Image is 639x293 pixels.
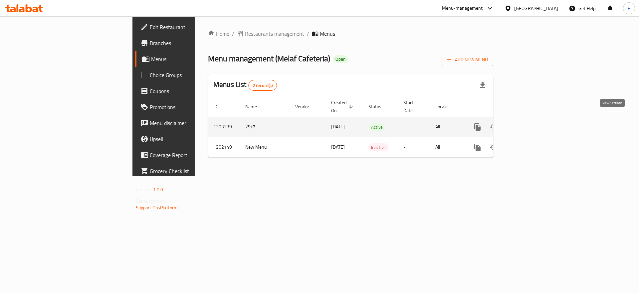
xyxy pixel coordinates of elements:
[320,30,335,38] span: Menus
[331,99,355,115] span: Created On
[398,117,430,137] td: -
[248,80,277,91] div: Total records count
[150,167,234,175] span: Grocery Checklist
[151,55,234,63] span: Menus
[442,54,493,66] button: Add New Menu
[307,30,309,38] li: /
[135,147,239,163] a: Coverage Report
[486,139,502,155] button: Change Status
[245,103,266,111] span: Name
[514,5,558,12] div: [GEOGRAPHIC_DATA]
[136,197,166,205] span: Get support on:
[153,185,163,194] span: 1.0.0
[237,30,304,38] a: Restaurants management
[368,144,388,151] span: Inactive
[150,23,234,31] span: Edit Restaurant
[135,19,239,35] a: Edit Restaurant
[213,103,226,111] span: ID
[135,83,239,99] a: Coupons
[135,99,239,115] a: Promotions
[333,55,348,63] div: Open
[464,97,539,117] th: Actions
[430,137,464,157] td: All
[398,137,430,157] td: -
[150,71,234,79] span: Choice Groups
[486,119,502,135] button: Change Status
[368,123,385,131] span: Active
[136,185,152,194] span: Version:
[447,56,488,64] span: Add New Menu
[331,122,345,131] span: [DATE]
[331,143,345,151] span: [DATE]
[295,103,318,111] span: Vendor
[136,203,178,212] a: Support.OpsPlatform
[208,51,330,66] span: Menu management ( Melaf Cafeteria )
[240,137,290,157] td: New Menu
[470,139,486,155] button: more
[135,131,239,147] a: Upsell
[208,30,493,38] nav: breadcrumb
[333,56,348,62] span: Open
[240,117,290,137] td: 29/7
[442,4,483,12] div: Menu-management
[135,67,239,83] a: Choice Groups
[470,119,486,135] button: more
[150,135,234,143] span: Upsell
[430,117,464,137] td: All
[628,5,630,12] span: E
[150,39,234,47] span: Branches
[249,82,277,89] span: 2 record(s)
[150,87,234,95] span: Coupons
[208,97,539,158] table: enhanced table
[135,51,239,67] a: Menus
[435,103,456,111] span: Locale
[150,119,234,127] span: Menu disclaimer
[213,80,277,91] h2: Menus List
[135,115,239,131] a: Menu disclaimer
[403,99,422,115] span: Start Date
[475,77,491,93] div: Export file
[135,163,239,179] a: Grocery Checklist
[368,103,390,111] span: Status
[150,151,234,159] span: Coverage Report
[150,103,234,111] span: Promotions
[135,35,239,51] a: Branches
[245,30,304,38] span: Restaurants management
